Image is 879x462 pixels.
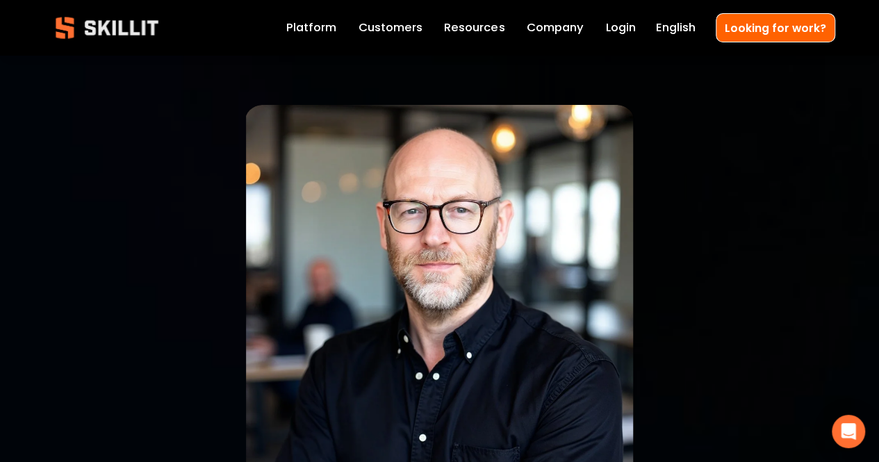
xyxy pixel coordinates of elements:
[656,19,696,37] span: English
[444,19,504,37] span: Resources
[656,18,696,38] div: language picker
[716,13,835,42] a: Looking for work?
[606,18,636,38] a: Login
[286,18,336,38] a: Platform
[44,7,170,49] img: Skillit
[527,18,584,38] a: Company
[444,18,504,38] a: folder dropdown
[359,18,422,38] a: Customers
[832,415,865,448] div: Open Intercom Messenger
